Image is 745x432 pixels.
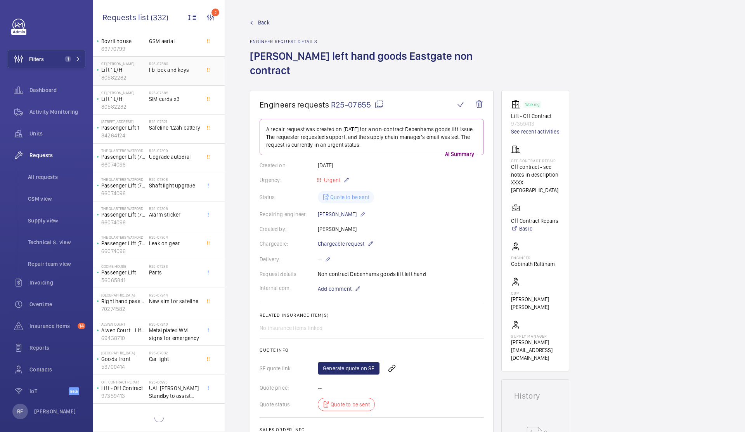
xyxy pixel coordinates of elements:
span: R25-07655 [331,100,384,109]
p: Lift - Off Contract [511,112,560,120]
p: Passenger Lift (7FLR) [101,182,146,189]
p: Goods front [101,355,146,363]
span: Requests list [102,12,151,22]
p: 80582282 [101,103,146,111]
span: Fb lock and keys [149,66,200,74]
h2: Engineer request details [250,39,494,44]
p: 97359413 [511,120,560,128]
span: Supply view [28,217,85,224]
h2: R25-07589 [149,61,200,66]
p: Off Contract Repair [511,158,560,163]
p: [PERSON_NAME] [318,210,366,219]
p: Supply manager [511,334,560,338]
p: Passenger Lift 1 [101,124,146,132]
p: Alwen Court [101,322,146,326]
span: Activity Monitoring [29,108,85,116]
span: Contacts [29,366,85,373]
p: The Quarters Watford [101,235,146,239]
span: 14 [78,323,85,329]
p: Engineer [511,255,555,260]
p: Off contract - see notes in description [511,163,560,179]
span: Units [29,130,85,137]
span: Filters [29,55,44,63]
h1: [PERSON_NAME] left hand goods Eastgate non contract [250,49,494,90]
span: Dashboard [29,86,85,94]
p: 66074096 [101,219,146,226]
span: Car light [149,355,200,363]
p: Passenger Lift (7FLR) [101,239,146,247]
h2: R25-07283 [149,264,200,269]
a: Basic [511,225,558,232]
p: Lift 1 L/H [101,66,146,74]
h2: R25-07521 [149,119,200,124]
h2: R25-07308 [149,177,200,182]
h2: R25-07309 [149,148,200,153]
span: IoT [29,387,69,395]
span: Leak on gear [149,239,200,247]
p: [GEOGRAPHIC_DATA] [101,293,146,297]
p: Alwen Court - Lift 1 [101,326,146,334]
span: Beta [69,387,79,395]
h2: R25-07240 [149,322,200,326]
p: Passenger Lift (7FLR) [101,153,146,161]
p: 69438710 [101,334,146,342]
h2: R25-07244 [149,293,200,297]
h2: R25-07306 [149,206,200,211]
p: 66074096 [101,189,146,197]
h2: R25-07585 [149,90,200,95]
p: 66074096 [101,247,146,255]
span: Upgrade autodial [149,153,200,161]
span: Metal plated WM signs for emergency [149,326,200,342]
p: The Quarters Watford [101,148,146,153]
p: Passenger Lift (7FLR) [101,211,146,219]
h2: R25-07032 [149,350,200,355]
span: New sim for safeline [149,297,200,305]
p: [PERSON_NAME] [PERSON_NAME] [511,295,560,311]
p: [PERSON_NAME][EMAIL_ADDRESS][DOMAIN_NAME] [511,338,560,362]
p: A repair request was created on [DATE] for a non-contract Debenhams goods lift issue. The request... [266,125,477,149]
img: elevator.svg [511,100,523,109]
p: 70274582 [101,305,146,313]
p: Off Contract Repair [101,380,146,384]
span: Alarm sticker [149,211,200,219]
span: Overtime [29,300,85,308]
p: Bovril house [101,37,146,45]
p: Gobinath Rattinam [511,260,555,268]
p: Passenger Lift [101,269,146,276]
a: See recent activities [511,128,560,135]
h1: History [514,392,556,400]
span: Insurance items [29,322,74,330]
span: Requests [29,151,85,159]
p: 56065841 [101,276,146,284]
p: Lift - Off Contract [101,384,146,392]
span: Technical S. view [28,238,85,246]
p: 69770799 [101,45,146,53]
span: Urgent [322,177,340,183]
span: Shaft light upgrade [149,182,200,189]
p: AI Summary [442,150,477,158]
h2: R25-06995 [149,380,200,384]
a: Generate quote on SF [318,362,379,375]
span: Chargeable request [318,240,364,248]
p: Coomb House [101,264,146,269]
p: St [PERSON_NAME] [101,61,146,66]
p: 66074096 [101,161,146,168]
p: St [PERSON_NAME] [101,90,146,95]
button: Filters1 [8,50,85,68]
span: CSM view [28,195,85,203]
p: RF [17,408,23,415]
p: The Quarters Watford [101,206,146,211]
span: Parts [149,269,200,276]
span: Repair team view [28,260,85,268]
p: Lift 1 L/H [101,95,146,103]
p: Off Contract Repairs [511,217,558,225]
span: GSM aerial [149,37,200,45]
p: [PERSON_NAME] [34,408,76,415]
p: XXXX [GEOGRAPHIC_DATA] [511,179,560,194]
span: Back [258,19,270,26]
p: CSM [511,291,560,295]
span: Add comment [318,285,352,293]
p: [GEOGRAPHIC_DATA] [101,350,146,355]
h2: Related insurance item(s) [260,312,484,318]
p: The Quarters Watford [101,177,146,182]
